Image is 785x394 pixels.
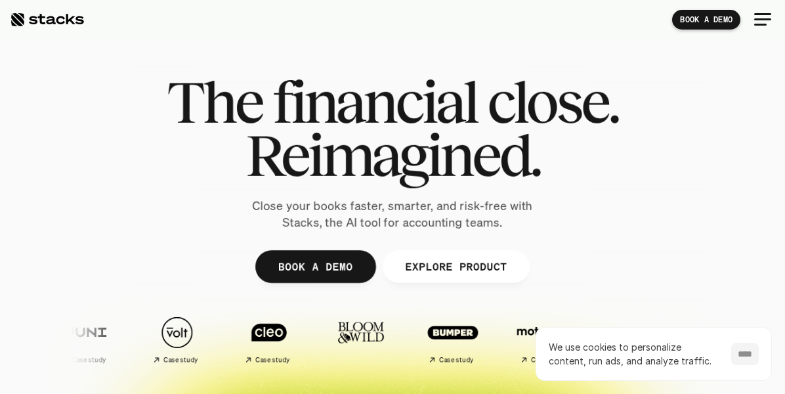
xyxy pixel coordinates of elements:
h2: Case study [255,356,289,364]
a: BOOK A DEMO [255,250,376,283]
h2: Case study [163,356,198,364]
a: Case study [134,309,219,369]
span: The [167,76,262,129]
span: financial [272,76,477,129]
a: Case study [42,309,127,369]
a: BOOK A DEMO [672,10,740,30]
a: Case study [410,309,495,369]
a: Case study [501,309,587,369]
p: BOOK A DEMO [680,15,732,24]
p: We use cookies to personalize content, run ads, and analyze traffic. [549,340,718,368]
a: EXPLORE PRODUCT [382,250,530,283]
a: Privacy Policy [64,304,122,313]
h2: Case study [530,356,565,364]
span: close. [487,76,618,129]
p: EXPLORE PRODUCT [405,257,507,276]
h2: Case study [71,356,106,364]
h2: Case study [438,356,473,364]
p: Close your books faster, smarter, and risk-free with Stacks, the AI tool for accounting teams. [235,198,550,230]
a: Case study [226,309,311,369]
span: Reimagined. [245,129,540,182]
p: BOOK A DEMO [278,257,353,276]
